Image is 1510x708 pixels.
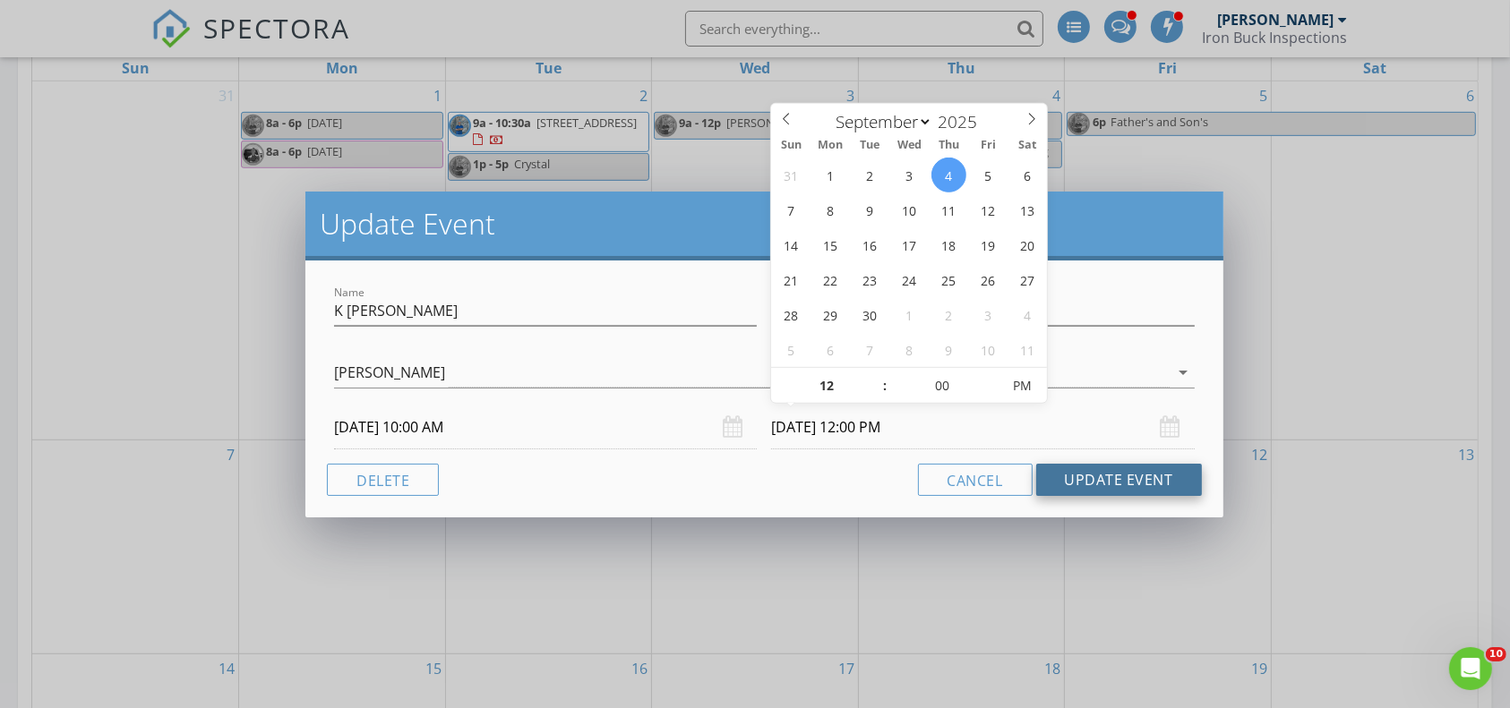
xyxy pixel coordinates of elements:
span: September 22, 2025 [813,262,848,297]
span: 10 [1486,647,1506,661]
span: October 3, 2025 [971,297,1006,332]
span: October 8, 2025 [892,332,927,367]
button: Update Event [1036,464,1202,496]
span: Click to toggle [998,368,1047,404]
span: Thu [929,140,968,151]
span: October 5, 2025 [774,332,809,367]
span: September 4, 2025 [931,158,966,192]
span: September 6, 2025 [1010,158,1045,192]
span: October 7, 2025 [853,332,888,367]
span: October 9, 2025 [931,332,966,367]
span: September 23, 2025 [853,262,888,297]
span: September 3, 2025 [892,158,927,192]
span: September 1, 2025 [813,158,848,192]
span: September 19, 2025 [971,227,1006,262]
span: Wed [889,140,929,151]
span: September 15, 2025 [813,227,848,262]
span: October 1, 2025 [892,297,927,332]
span: September 5, 2025 [971,158,1006,192]
span: Sun [771,140,811,151]
span: : [882,368,888,404]
span: September 13, 2025 [1010,192,1045,227]
span: September 28, 2025 [774,297,809,332]
span: September 2, 2025 [853,158,888,192]
span: September 25, 2025 [931,262,966,297]
span: October 2, 2025 [931,297,966,332]
span: October 6, 2025 [813,332,848,367]
input: Year [932,110,991,133]
div: [PERSON_NAME] [334,364,445,380]
span: September 27, 2025 [1010,262,1045,297]
span: September 7, 2025 [774,192,809,227]
span: Mon [811,140,850,151]
span: Tue [850,140,889,151]
span: September 14, 2025 [774,227,809,262]
span: September 10, 2025 [892,192,927,227]
span: September 9, 2025 [853,192,888,227]
span: September 16, 2025 [853,227,888,262]
span: September 11, 2025 [931,192,966,227]
span: October 10, 2025 [971,332,1006,367]
span: September 24, 2025 [892,262,927,297]
iframe: Intercom live chat [1449,647,1492,690]
span: September 20, 2025 [1010,227,1045,262]
input: Select date [771,405,1194,449]
span: September 8, 2025 [813,192,848,227]
span: September 12, 2025 [971,192,1006,227]
span: October 4, 2025 [1010,297,1045,332]
span: August 31, 2025 [774,158,809,192]
input: Select date [334,405,757,449]
button: Cancel [918,464,1033,496]
span: September 21, 2025 [774,262,809,297]
span: September 18, 2025 [931,227,966,262]
span: Fri [968,140,1008,151]
span: September 30, 2025 [853,297,888,332]
i: arrow_drop_down [1173,362,1195,383]
h2: Update Event [320,206,1208,242]
span: Sat [1008,140,1047,151]
button: Delete [327,464,439,496]
span: September 29, 2025 [813,297,848,332]
span: September 26, 2025 [971,262,1006,297]
span: October 11, 2025 [1010,332,1045,367]
span: September 17, 2025 [892,227,927,262]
